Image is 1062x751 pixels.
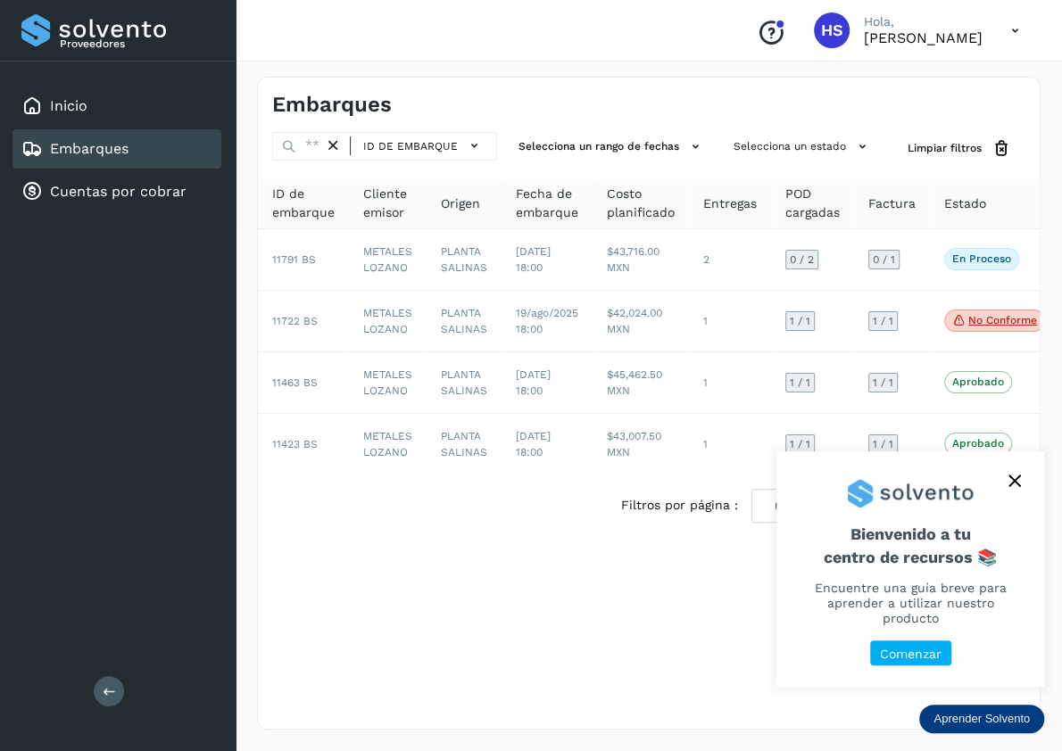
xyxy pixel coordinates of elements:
p: Encuentre una guía breve para aprender a utilizar nuestro producto [798,581,1023,625]
div: Inicio [12,87,221,126]
td: PLANTA SALINAS [427,229,502,291]
span: 1 / 1 [873,377,893,388]
p: centro de recursos 📚 [798,548,1023,567]
span: 1 / 1 [873,316,893,326]
p: Aprobado [952,375,1004,388]
p: Comenzar [880,647,942,662]
button: ID de embarque [358,133,489,159]
td: $43,716.00 MXN [593,229,689,291]
span: 11463 BS [272,376,318,389]
p: Aprobado [952,437,1004,450]
button: Limpiar filtros [893,132,1025,165]
td: METALES LOZANO [349,414,427,475]
td: $42,024.00 MXN [593,291,689,352]
span: Limpiar filtros [908,140,982,156]
td: METALES LOZANO [349,291,427,352]
span: 11722 BS [272,315,318,327]
p: No conforme [968,314,1037,326]
div: Aprender Solvento [919,705,1044,733]
p: Hermilo Salazar Rodriguez [864,29,983,46]
span: Estado [944,194,986,213]
h4: Embarques [272,92,392,118]
span: 11791 BS [272,253,316,266]
td: PLANTA SALINAS [427,414,502,475]
a: Embarques [50,140,129,157]
td: 1 [689,291,771,352]
div: Cuentas por cobrar [12,172,221,211]
button: Selecciona un estado [726,132,879,161]
span: POD cargadas [785,185,840,222]
a: Cuentas por cobrar [50,183,187,200]
td: $45,462.50 MXN [593,352,689,414]
span: [DATE] 18:00 [516,430,551,458]
span: ID de embarque [363,138,458,154]
button: Selecciona un rango de fechas [511,132,712,161]
td: 1 [689,414,771,475]
span: 19/ago/2025 18:00 [516,307,578,335]
td: 2 [689,229,771,291]
span: Bienvenido a tu [798,524,1023,566]
span: 1 / 1 [790,377,810,388]
span: [DATE] 18:00 [516,368,551,397]
p: En proceso [952,252,1011,265]
p: Hola, [864,14,983,29]
td: METALES LOZANO [349,229,427,291]
span: Fecha de embarque [516,185,578,222]
span: Factura [868,194,916,213]
span: 0 / 2 [790,254,814,265]
div: Embarques [12,129,221,169]
td: 1 [689,352,771,414]
button: close, [1001,467,1028,494]
div: Aprender Solvento [776,451,1044,687]
a: Inicio [50,97,87,114]
p: Aprender Solvento [933,712,1030,726]
span: 1 / 1 [790,439,810,450]
span: Costo planificado [607,185,675,222]
td: PLANTA SALINAS [427,352,502,414]
span: Origen [441,194,480,213]
p: Proveedores [60,37,214,50]
span: 11423 BS [272,438,318,450]
button: Comenzar [870,640,951,666]
td: PLANTA SALINAS [427,291,502,352]
td: METALES LOZANO [349,352,427,414]
span: 1 / 1 [790,316,810,326]
span: 1 / 1 [873,439,893,450]
span: Cliente emisor [363,185,412,222]
span: ID de embarque [272,185,335,222]
span: Filtros por página : [620,496,737,515]
span: Entregas [703,194,757,213]
td: $43,007.50 MXN [593,414,689,475]
span: 0 / 1 [873,254,895,265]
span: [DATE] 18:00 [516,245,551,274]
